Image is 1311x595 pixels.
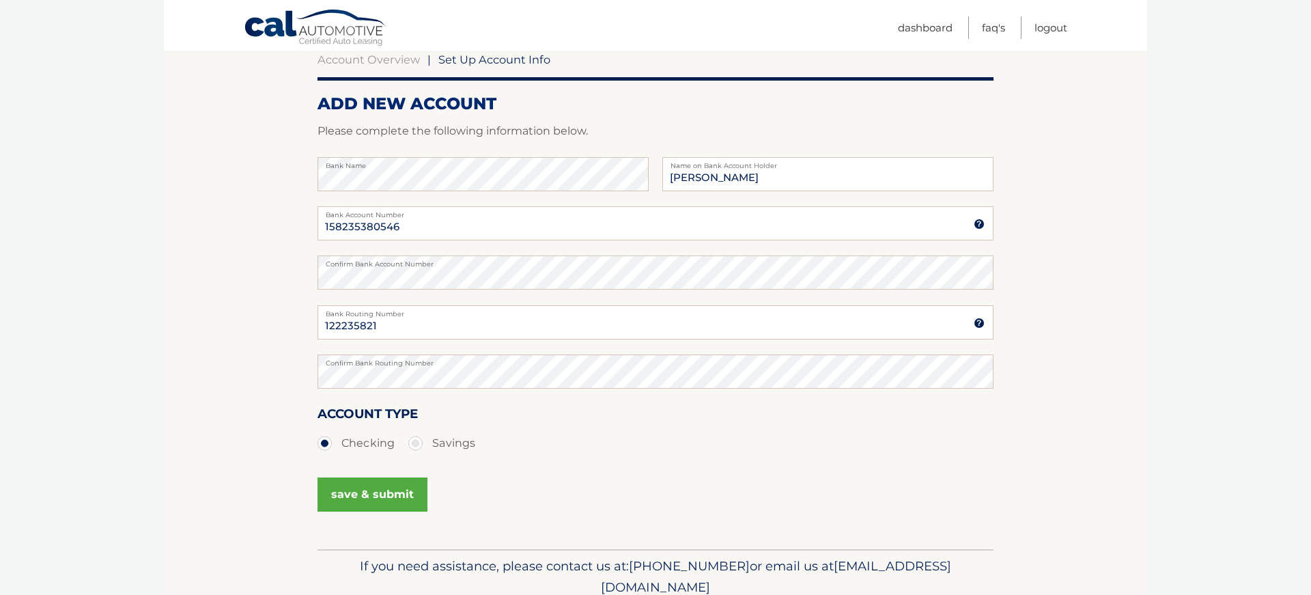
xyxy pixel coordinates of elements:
[318,122,993,141] p: Please complete the following information below.
[318,94,993,114] h2: ADD NEW ACCOUNT
[318,206,993,217] label: Bank Account Number
[318,305,993,340] input: Bank Routing Number
[318,157,649,168] label: Bank Name
[438,53,550,66] span: Set Up Account Info
[898,16,953,39] a: Dashboard
[318,355,993,365] label: Confirm Bank Routing Number
[318,206,993,240] input: Bank Account Number
[318,255,993,266] label: Confirm Bank Account Number
[408,430,475,457] label: Savings
[318,305,993,316] label: Bank Routing Number
[318,404,418,429] label: Account Type
[974,219,985,230] img: tooltip.svg
[318,53,420,66] a: Account Overview
[318,430,395,457] label: Checking
[629,558,750,574] span: [PHONE_NUMBER]
[318,478,427,512] button: save & submit
[982,16,1005,39] a: FAQ's
[662,157,993,191] input: Name on Account (Account Holder Name)
[427,53,431,66] span: |
[662,157,993,168] label: Name on Bank Account Holder
[244,9,387,49] a: Cal Automotive
[974,318,985,329] img: tooltip.svg
[1034,16,1067,39] a: Logout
